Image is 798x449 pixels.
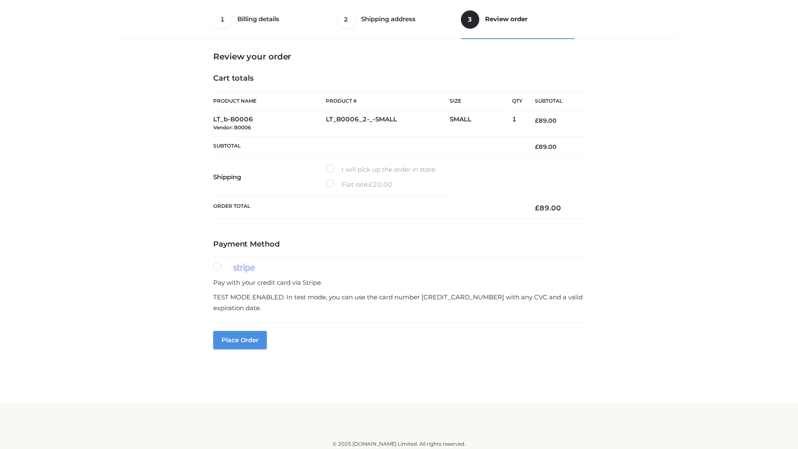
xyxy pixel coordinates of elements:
th: Order Total [213,197,522,219]
label: I will pick up the order in store. [326,164,436,175]
bdi: 89.00 [535,117,557,124]
h4: Payment Method [213,240,585,249]
th: Qty [512,91,522,111]
td: LT_b-B0006 [213,111,326,137]
p: TEST MODE ENABLED. In test mode, you can use the card number [CREDIT_CARD_NUMBER] with any CVC an... [213,292,585,313]
span: £ [535,204,539,212]
label: Flat rate: [326,179,392,190]
th: Size [450,92,508,111]
small: Vendor: B0006 [213,124,251,131]
span: £ [535,117,539,124]
div: © 2025 [DOMAIN_NAME] Limited. All rights reserved. [123,440,675,448]
th: Subtotal [522,92,585,111]
td: 1 [512,111,522,137]
p: Pay with your credit card via Stripe. [213,277,585,288]
bdi: 89.00 [535,204,561,212]
th: Shipping [213,157,326,197]
span: £ [369,180,373,188]
th: Subtotal [213,136,522,157]
td: SMALL [450,111,512,137]
td: LT_B0006_2-_-SMALL [326,111,450,137]
th: Product # [326,91,450,111]
span: £ [535,143,539,150]
bdi: 20.00 [369,180,392,188]
h4: Cart totals [213,74,585,83]
bdi: 89.00 [535,143,557,150]
button: Place order [213,331,267,349]
th: Product Name [213,91,326,111]
h3: Review your order [213,52,585,62]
